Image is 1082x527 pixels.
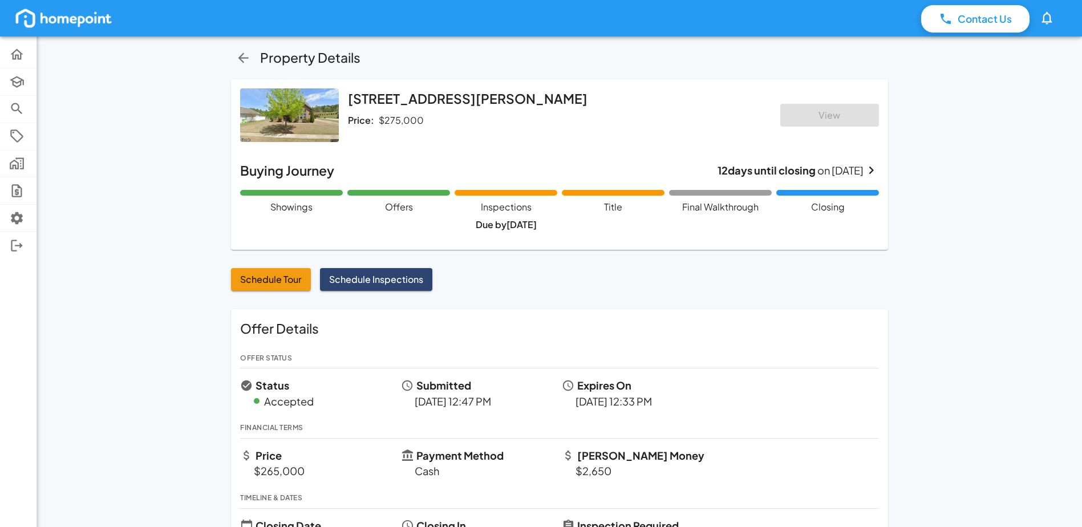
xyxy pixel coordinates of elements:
[577,378,631,393] p: Expires On
[240,493,879,504] h6: Timeline & Dates
[576,394,718,409] p: [DATE] 12:33 PM
[669,190,772,214] div: Your final walkthrough hasn't been scheduled yet. This happens after inspections are complete.
[604,200,622,214] p: Title
[811,200,845,214] p: Closing
[682,200,759,214] p: Final Walkthrough
[14,7,114,30] img: homepoint_logo_white.png
[240,88,339,141] img: streetview
[347,190,450,214] div: Your offer has been accepted! We'll now proceed with your due diligence steps.
[576,463,718,479] p: $2,650
[240,423,879,433] h6: Financial Terms
[240,190,343,214] div: You have an accepted offer and showings are complete.
[256,378,289,393] p: Status
[455,190,557,232] div: You need to schedule a home inspection. You typically have 7-10 days to complete this.
[254,463,396,479] p: $265,000
[415,463,557,479] p: Cash
[348,88,587,110] h6: [STREET_ADDRESS][PERSON_NAME]
[320,268,432,291] button: Schedule Inspections
[416,378,471,393] p: Submitted
[240,318,879,339] h6: Offer Details
[415,394,557,409] p: [DATE] 12:47 PM
[240,160,334,181] h6: Buying Journey
[481,200,532,214] p: Inspections
[231,268,311,291] button: Schedule Tour
[240,353,879,364] h6: Offer Status
[256,448,282,463] p: Price
[577,448,704,463] p: [PERSON_NAME] Money
[416,448,504,463] p: Payment Method
[718,164,816,177] b: 12 days until closing
[385,200,413,214] p: Offers
[562,190,664,214] div: Title company details are needed. Your Homepoint agent will provide this information.
[718,163,864,178] p: on [DATE]
[260,47,360,68] h6: Property Details
[348,114,374,127] p: Price:
[476,218,537,232] p: Due by [DATE]
[264,394,314,409] p: Accepted
[379,114,424,127] p: $275,000
[270,200,313,214] p: Showings
[776,190,879,214] div: Closing is scheduled. Prepare for the final walkthrough and document signing.
[958,11,1012,26] p: Contact Us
